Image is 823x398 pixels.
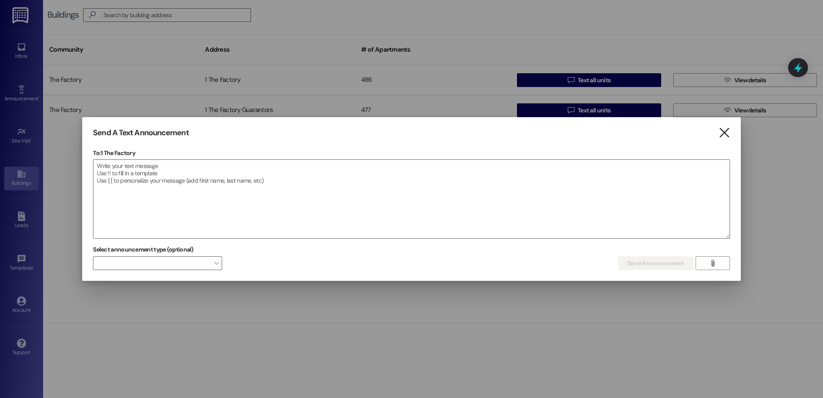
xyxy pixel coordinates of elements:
label: Select announcement type (optional) [93,243,194,256]
i:  [709,260,716,267]
p: To: 1 The Factory [93,149,730,157]
span: Send Announcement [627,259,684,268]
i:  [718,128,730,137]
button: Send Announcement [618,256,693,270]
h3: Send A Text Announcement [93,128,189,138]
